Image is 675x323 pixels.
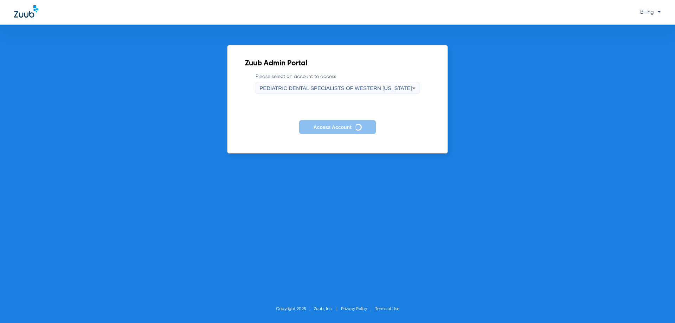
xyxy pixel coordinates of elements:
button: Access Account [299,120,375,134]
li: Zuub, Inc. [314,305,341,312]
li: Copyright 2025 [276,305,314,312]
span: Access Account [313,124,351,130]
img: Zuub Logo [14,5,38,18]
label: Please select an account to access [256,73,419,94]
a: Terms of Use [375,307,399,311]
span: PEDIATRIC DENTAL SPECIALISTS OF WESTERN [US_STATE] [259,85,412,91]
a: Privacy Policy [341,307,367,311]
h2: Zuub Admin Portal [245,60,430,67]
span: Billing [640,9,661,15]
